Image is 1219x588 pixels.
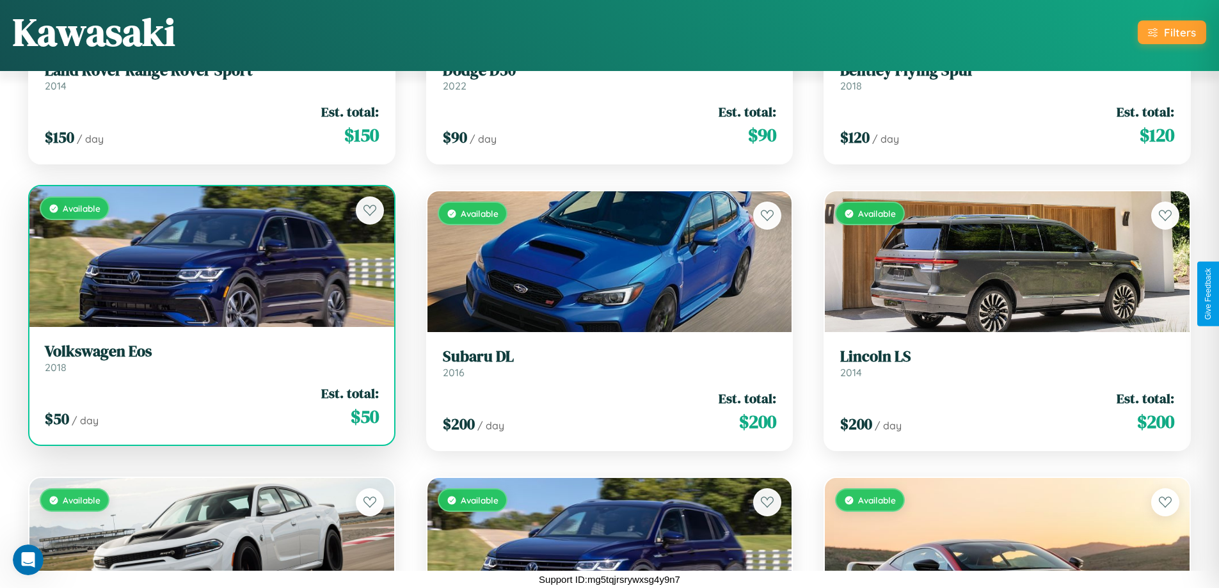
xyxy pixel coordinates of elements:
[13,544,44,575] iframe: Intercom live chat
[344,122,379,148] span: $ 150
[1117,389,1174,408] span: Est. total:
[443,127,467,148] span: $ 90
[443,61,777,93] a: Dodge D502022
[45,61,379,80] h3: Land Rover Range Rover Sport
[1138,20,1206,44] button: Filters
[719,102,776,121] span: Est. total:
[45,79,67,92] span: 2014
[719,389,776,408] span: Est. total:
[858,208,896,219] span: Available
[1137,409,1174,434] span: $ 200
[840,347,1174,379] a: Lincoln LS2014
[351,404,379,429] span: $ 50
[77,132,104,145] span: / day
[1164,26,1196,39] div: Filters
[443,347,777,366] h3: Subaru DL
[1117,102,1174,121] span: Est. total:
[45,342,379,361] h3: Volkswagen Eos
[443,366,465,379] span: 2016
[13,6,175,58] h1: Kawasaki
[63,203,100,214] span: Available
[840,127,870,148] span: $ 120
[63,495,100,505] span: Available
[45,61,379,93] a: Land Rover Range Rover Sport2014
[840,61,1174,93] a: Bentley Flying Spur2018
[321,102,379,121] span: Est. total:
[872,132,899,145] span: / day
[443,79,466,92] span: 2022
[875,419,902,432] span: / day
[45,361,67,374] span: 2018
[840,366,862,379] span: 2014
[1140,122,1174,148] span: $ 120
[45,127,74,148] span: $ 150
[840,347,1174,366] h3: Lincoln LS
[45,408,69,429] span: $ 50
[443,61,777,80] h3: Dodge D50
[470,132,497,145] span: / day
[443,347,777,379] a: Subaru DL2016
[1204,268,1213,320] div: Give Feedback
[72,414,99,427] span: / day
[840,61,1174,80] h3: Bentley Flying Spur
[858,495,896,505] span: Available
[739,409,776,434] span: $ 200
[539,571,680,588] p: Support ID: mg5tqjrsrywxsg4y9n7
[840,79,862,92] span: 2018
[461,495,498,505] span: Available
[443,413,475,434] span: $ 200
[840,413,872,434] span: $ 200
[748,122,776,148] span: $ 90
[45,342,379,374] a: Volkswagen Eos2018
[461,208,498,219] span: Available
[477,419,504,432] span: / day
[321,384,379,402] span: Est. total:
